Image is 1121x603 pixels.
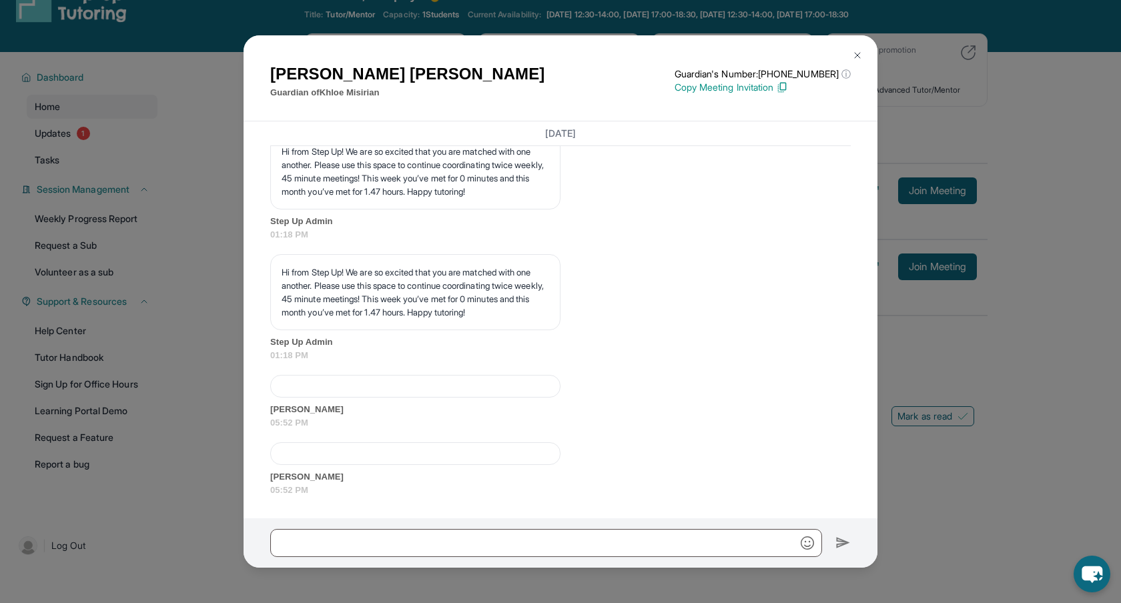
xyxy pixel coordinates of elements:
[675,67,851,81] p: Guardian's Number: [PHONE_NUMBER]
[270,484,851,497] span: 05:52 PM
[270,215,851,228] span: Step Up Admin
[270,86,544,99] p: Guardian of Khloe Misirian
[675,81,851,94] p: Copy Meeting Invitation
[282,265,549,319] p: Hi from Step Up! We are so excited that you are matched with one another. Please use this space t...
[801,536,814,550] img: Emoji
[270,470,851,484] span: [PERSON_NAME]
[1074,556,1110,592] button: chat-button
[270,228,851,241] span: 01:18 PM
[270,127,851,140] h3: [DATE]
[835,535,851,551] img: Send icon
[776,81,788,93] img: Copy Icon
[852,50,863,61] img: Close Icon
[282,145,549,198] p: Hi from Step Up! We are so excited that you are matched with one another. Please use this space t...
[270,416,851,430] span: 05:52 PM
[270,336,851,349] span: Step Up Admin
[270,403,851,416] span: [PERSON_NAME]
[841,67,851,81] span: ⓘ
[270,349,851,362] span: 01:18 PM
[270,62,544,86] h1: [PERSON_NAME] [PERSON_NAME]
